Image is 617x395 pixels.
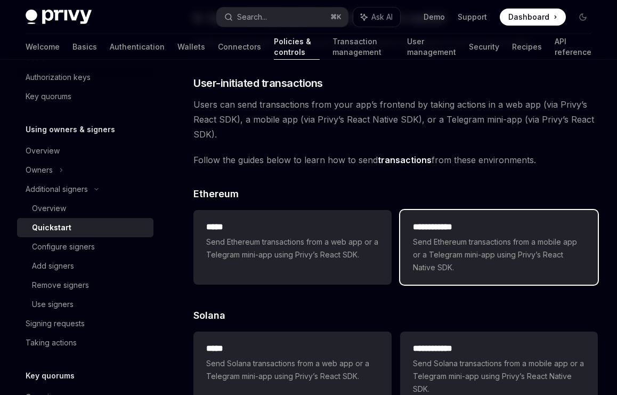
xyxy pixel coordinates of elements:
a: Support [458,12,487,22]
a: Overview [17,141,153,160]
a: Policies & controls [274,34,320,60]
span: Ethereum [193,187,239,201]
div: Authorization keys [26,71,91,84]
span: User-initiated transactions [193,76,323,91]
span: Send Ethereum transactions from a mobile app or a Telegram mini-app using Privy’s React Native SDK. [413,236,585,274]
a: Demo [424,12,445,22]
a: Security [469,34,499,60]
h5: Key quorums [26,369,75,382]
span: Ask AI [371,12,393,22]
a: Authentication [110,34,165,60]
span: Users can send transactions from your app’s frontend by taking actions in a web app (via Privy’s ... [193,97,598,142]
div: Use signers [32,298,74,311]
button: Ask AI [353,7,400,27]
a: **** **** **Send Ethereum transactions from a mobile app or a Telegram mini-app using Privy’s Rea... [400,210,598,285]
a: Use signers [17,295,153,314]
span: Follow the guides below to learn how to send from these environments. [193,152,598,167]
div: Key quorums [26,90,71,103]
a: Configure signers [17,237,153,256]
a: Quickstart [17,218,153,237]
a: API reference [555,34,591,60]
span: ⌘ K [330,13,342,21]
a: Remove signers [17,276,153,295]
span: Dashboard [508,12,549,22]
a: Authorization keys [17,68,153,87]
a: Recipes [512,34,542,60]
a: Key quorums [17,87,153,106]
div: Search... [237,11,267,23]
div: Signing requests [26,317,85,330]
a: *****Send Ethereum transactions from a web app or a Telegram mini-app using Privy’s React SDK. [193,210,391,285]
div: Configure signers [32,240,95,253]
img: dark logo [26,10,92,25]
a: Transaction management [332,34,394,60]
span: Send Ethereum transactions from a web app or a Telegram mini-app using Privy’s React SDK. [206,236,378,261]
a: Connectors [218,34,261,60]
div: Overview [32,202,66,215]
a: Overview [17,199,153,218]
a: Add signers [17,256,153,276]
a: User management [407,34,456,60]
a: Dashboard [500,9,566,26]
div: Remove signers [32,279,89,292]
div: Quickstart [32,221,71,234]
a: Wallets [177,34,205,60]
button: Search...⌘K [217,7,347,27]
h5: Using owners & signers [26,123,115,136]
a: Signing requests [17,314,153,333]
a: Basics [72,34,97,60]
div: Overview [26,144,60,157]
span: Solana [193,308,225,323]
div: Owners [26,164,53,176]
span: Send Solana transactions from a web app or a Telegram mini-app using Privy’s React SDK. [206,357,378,383]
a: transactions [378,155,432,166]
a: Taking actions [17,333,153,352]
div: Additional signers [26,183,88,196]
button: Toggle dark mode [574,9,591,26]
div: Taking actions [26,336,77,349]
a: Welcome [26,34,60,60]
div: Add signers [32,260,74,272]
